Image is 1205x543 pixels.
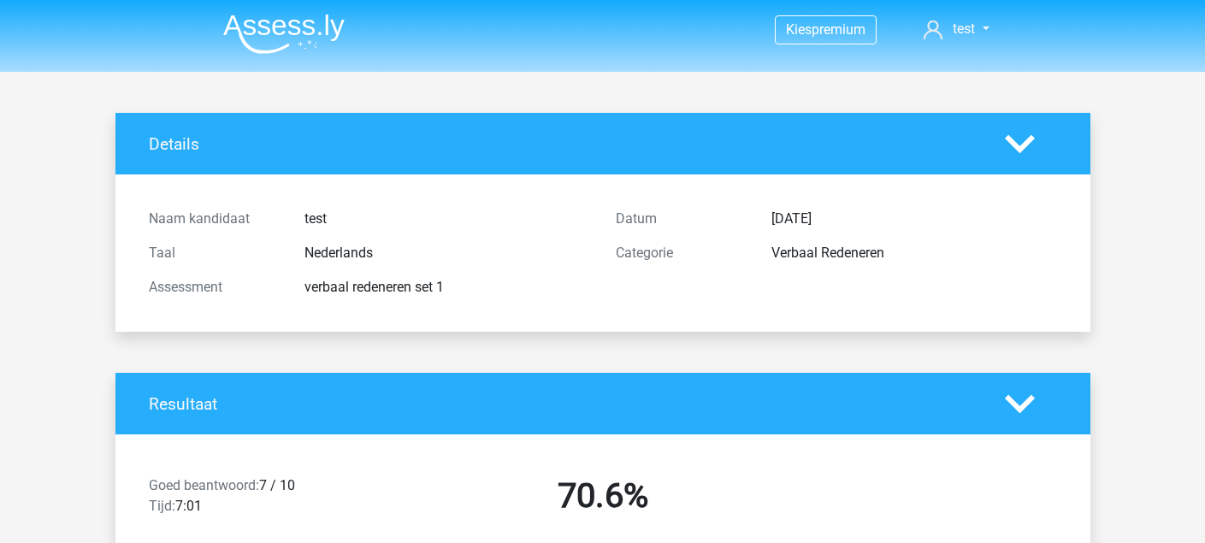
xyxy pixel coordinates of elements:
[136,475,369,523] div: 7 / 10 7:01
[917,19,995,39] a: test
[603,209,759,229] div: Datum
[292,243,603,263] div: Nederlands
[292,277,603,298] div: verbaal redeneren set 1
[223,14,345,54] img: Assessly
[149,394,979,414] h4: Resultaat
[149,498,175,514] span: Tijd:
[776,18,876,41] a: Kiespremium
[292,209,603,229] div: test
[136,277,292,298] div: Assessment
[382,475,824,516] h2: 70.6%
[603,243,759,263] div: Categorie
[953,21,975,37] span: test
[812,21,865,38] span: premium
[149,134,979,154] h4: Details
[759,209,1070,229] div: [DATE]
[759,243,1070,263] div: Verbaal Redeneren
[136,209,292,229] div: Naam kandidaat
[136,243,292,263] div: Taal
[149,477,259,493] span: Goed beantwoord:
[786,21,812,38] span: Kies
